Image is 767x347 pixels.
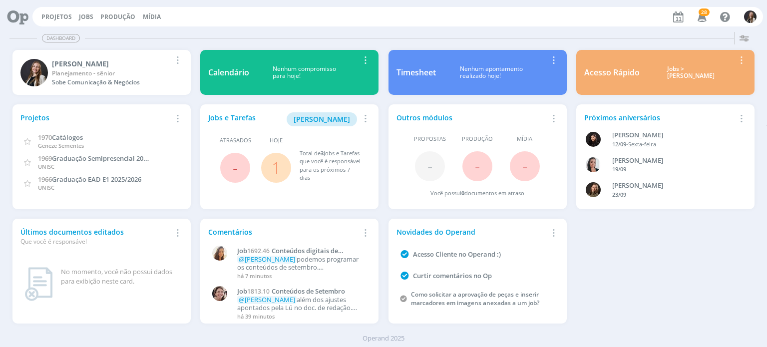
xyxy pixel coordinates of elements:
[287,114,357,123] a: [PERSON_NAME]
[388,50,567,95] a: TimesheetNenhum apontamentorealizado hoje!
[237,246,338,263] span: Conteúdos digitais de Setembro
[52,133,83,142] span: Catálogos
[20,237,171,246] div: Que você é responsável
[436,65,547,80] div: Nenhum apontamento realizado hoje!
[140,13,164,21] button: Mídia
[42,34,80,42] span: Dashboard
[212,246,227,261] img: V
[79,12,93,21] a: Jobs
[20,112,171,123] div: Projetos
[38,153,167,163] a: 1969Graduação Semipresencial 2025/2026
[396,66,436,78] div: Timesheet
[52,58,171,69] div: Lílian Fengler
[612,130,735,140] div: Luana da Silva de Andrade
[247,287,270,296] span: 1813.10
[100,12,135,21] a: Produção
[52,69,171,78] div: Planejamento - sênior
[396,227,547,237] div: Novidades do Operand
[38,133,52,142] span: 1970
[247,247,270,255] span: 1692.46
[586,132,601,147] img: L
[612,165,626,173] span: 19/09
[20,59,48,86] img: L
[237,313,275,320] span: há 39 minutos
[321,149,324,157] span: 3
[220,136,251,145] span: Atrasados
[612,191,626,198] span: 23/09
[647,65,735,80] div: Jobs > [PERSON_NAME]
[413,250,501,259] a: Acesso Cliente no Operand :)
[41,12,72,21] a: Projetos
[97,13,138,21] button: Produção
[38,184,54,191] span: UNISC
[52,78,171,87] div: Sobe Comunicação & Negócios
[522,155,527,177] span: -
[239,295,295,304] span: @[PERSON_NAME]
[612,140,735,149] div: -
[208,66,249,78] div: Calendário
[628,140,656,148] span: Sexta-feira
[237,272,272,280] span: há 7 minutos
[208,227,359,237] div: Comentários
[744,10,757,23] img: L
[517,135,532,143] span: Mídia
[249,65,359,80] div: Nenhum compromisso para hoje!
[52,153,167,163] span: Graduação Semipresencial 2025/2026
[52,175,141,184] span: Graduação EAD E1 2025/2026
[61,267,179,287] div: No momento, você não possui dados para exibição neste card.
[462,135,493,143] span: Produção
[612,140,626,148] span: 12/09
[237,296,366,312] p: além dos ajustes apontados pela Lú no doc. de redação. Vamos buscar trazer os links das imagens p...
[12,50,191,95] a: L[PERSON_NAME]Planejamento - sêniorSobe Comunicação & Negócios
[237,288,366,296] a: Job1813.10Conteúdos de Setembro
[414,135,446,143] span: Propostas
[691,8,712,26] button: 28
[24,267,53,301] img: dashboard_not_found.png
[699,8,710,16] span: 28
[430,189,524,198] div: Você possui documentos em atraso
[586,157,601,172] img: C
[396,112,547,123] div: Outros módulos
[237,247,366,255] a: Job1692.46Conteúdos digitais de Setembro
[586,182,601,197] img: J
[272,157,281,178] a: 1
[612,181,735,191] div: Julia Agostine Abich
[208,112,359,126] div: Jobs e Tarefas
[427,155,432,177] span: -
[212,286,227,301] img: A
[461,189,464,197] span: 0
[300,149,361,182] div: Total de Jobs e Tarefas que você é responsável para os próximos 7 dias
[38,174,141,184] a: 1966Graduação EAD E1 2025/2026
[239,255,295,264] span: @[PERSON_NAME]
[38,154,52,163] span: 1969
[237,256,366,271] p: podemos programar os conteúdos de setembro.
[20,227,171,246] div: Últimos documentos editados
[38,163,54,170] span: UNISC
[294,114,350,124] span: [PERSON_NAME]
[612,156,735,166] div: Caroline Fagundes Pieczarka
[287,112,357,126] button: [PERSON_NAME]
[233,157,238,178] span: -
[584,66,640,78] div: Acesso Rápido
[38,13,75,21] button: Projetos
[413,271,492,280] a: Curtir comentários no Op
[38,132,83,142] a: 1970Catálogos
[143,12,161,21] a: Mídia
[411,290,539,307] a: Como solicitar a aprovação de peças e inserir marcadores em imagens anexadas a um job?
[270,136,283,145] span: Hoje
[272,287,345,296] span: Conteúdos de Setembro
[76,13,96,21] button: Jobs
[38,175,52,184] span: 1966
[475,155,480,177] span: -
[744,8,757,25] button: L
[38,142,84,149] span: Geneze Sementes
[584,112,735,123] div: Próximos aniversários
